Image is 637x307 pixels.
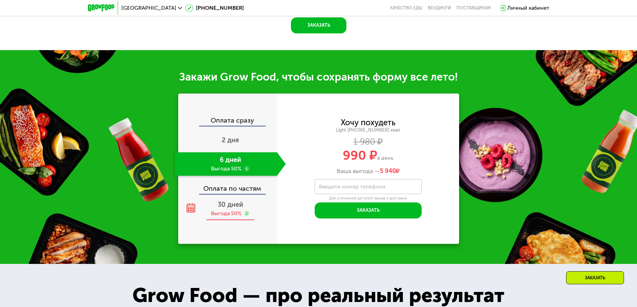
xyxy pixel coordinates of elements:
div: 1 980 ₽ [277,138,459,146]
button: Заказать [291,17,346,33]
a: Вендинги [428,5,451,11]
span: 990 ₽ [343,148,377,163]
button: Заказать [315,202,422,218]
div: поставщикам [456,5,491,11]
div: Оплата по частям [179,178,277,194]
div: Для уточнения деталей заказа и доставки [315,196,422,201]
label: Введите номер телефона [319,185,385,188]
a: [PHONE_NUMBER] [185,4,244,12]
div: Выгода 50% [211,210,241,217]
div: Ваша выгода — [277,168,459,175]
span: в день [377,155,394,161]
a: Качество еды [390,5,422,11]
span: ₽ [380,168,400,175]
div: Заказать [566,271,624,284]
span: [GEOGRAPHIC_DATA] [121,5,176,11]
span: 5 940 [380,167,396,175]
div: Хочу похудеть [341,119,396,126]
span: 2 дня [222,136,239,144]
span: 30 дней [218,200,243,208]
div: Light [PHONE_NUMBER] ккал [277,127,459,133]
div: Оплата сразу [179,117,277,126]
div: Личный кабинет [507,4,549,12]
